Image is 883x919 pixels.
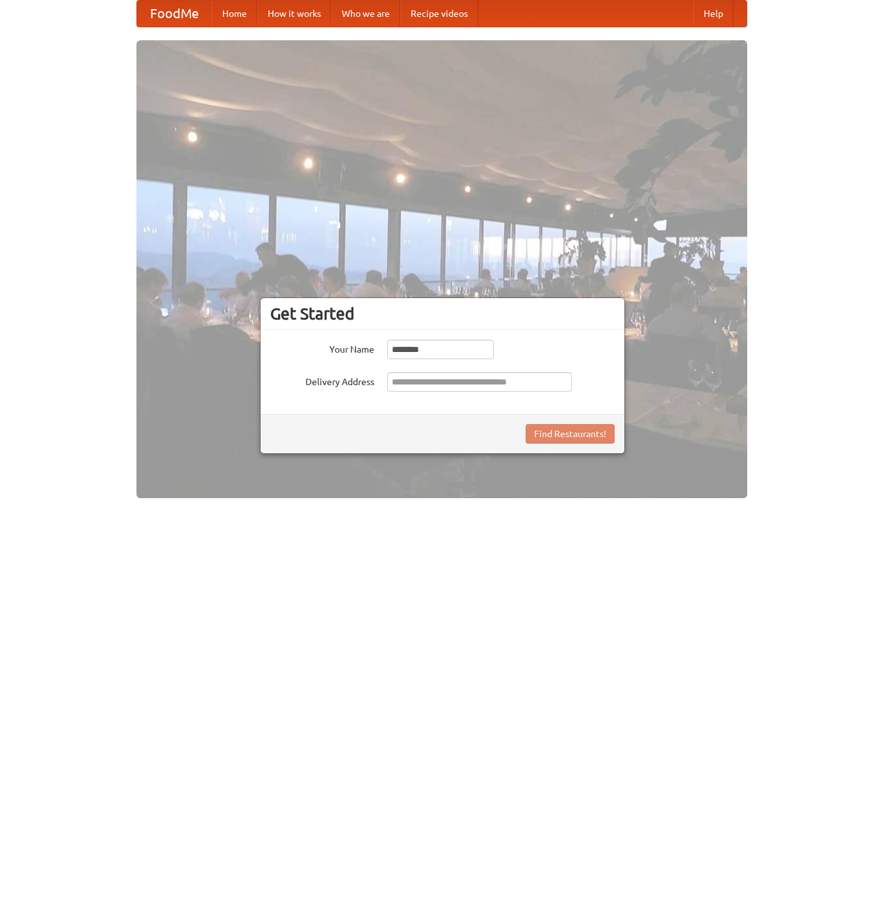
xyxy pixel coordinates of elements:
[270,372,374,388] label: Delivery Address
[526,424,615,444] button: Find Restaurants!
[270,304,615,323] h3: Get Started
[331,1,400,27] a: Who we are
[137,1,212,27] a: FoodMe
[693,1,734,27] a: Help
[400,1,478,27] a: Recipe videos
[212,1,257,27] a: Home
[257,1,331,27] a: How it works
[270,340,374,356] label: Your Name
